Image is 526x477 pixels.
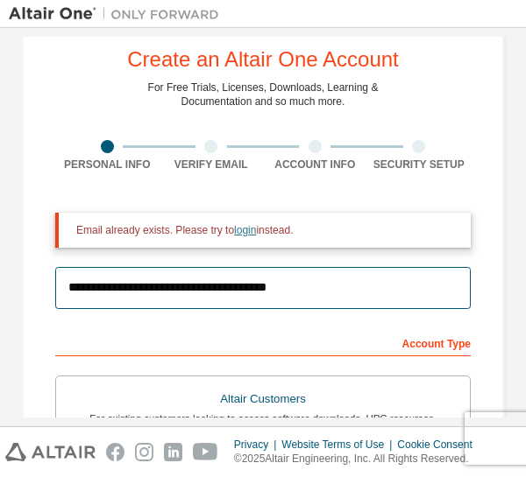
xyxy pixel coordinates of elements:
[234,452,483,466] p: © 2025 Altair Engineering, Inc. All Rights Reserved.
[234,438,281,452] div: Privacy
[55,328,471,356] div: Account Type
[281,438,397,452] div: Website Terms of Use
[5,443,96,461] img: altair_logo.svg
[9,5,228,23] img: Altair One
[234,224,256,236] a: login
[55,158,160,172] div: Personal Info
[193,443,218,461] img: youtube.svg
[135,443,153,461] img: instagram.svg
[263,158,367,172] div: Account Info
[127,49,399,70] div: Create an Altair One Account
[148,81,379,109] div: For Free Trials, Licenses, Downloads, Learning & Documentation and so much more.
[106,443,124,461] img: facebook.svg
[76,223,457,237] div: Email already exists. Please try to instead.
[397,438,482,452] div: Cookie Consent
[160,158,264,172] div: Verify Email
[164,443,182,461] img: linkedin.svg
[67,387,459,411] div: Altair Customers
[367,158,472,172] div: Security Setup
[67,411,459,439] div: For existing customers looking to access software downloads, HPC resources, community, trainings ...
